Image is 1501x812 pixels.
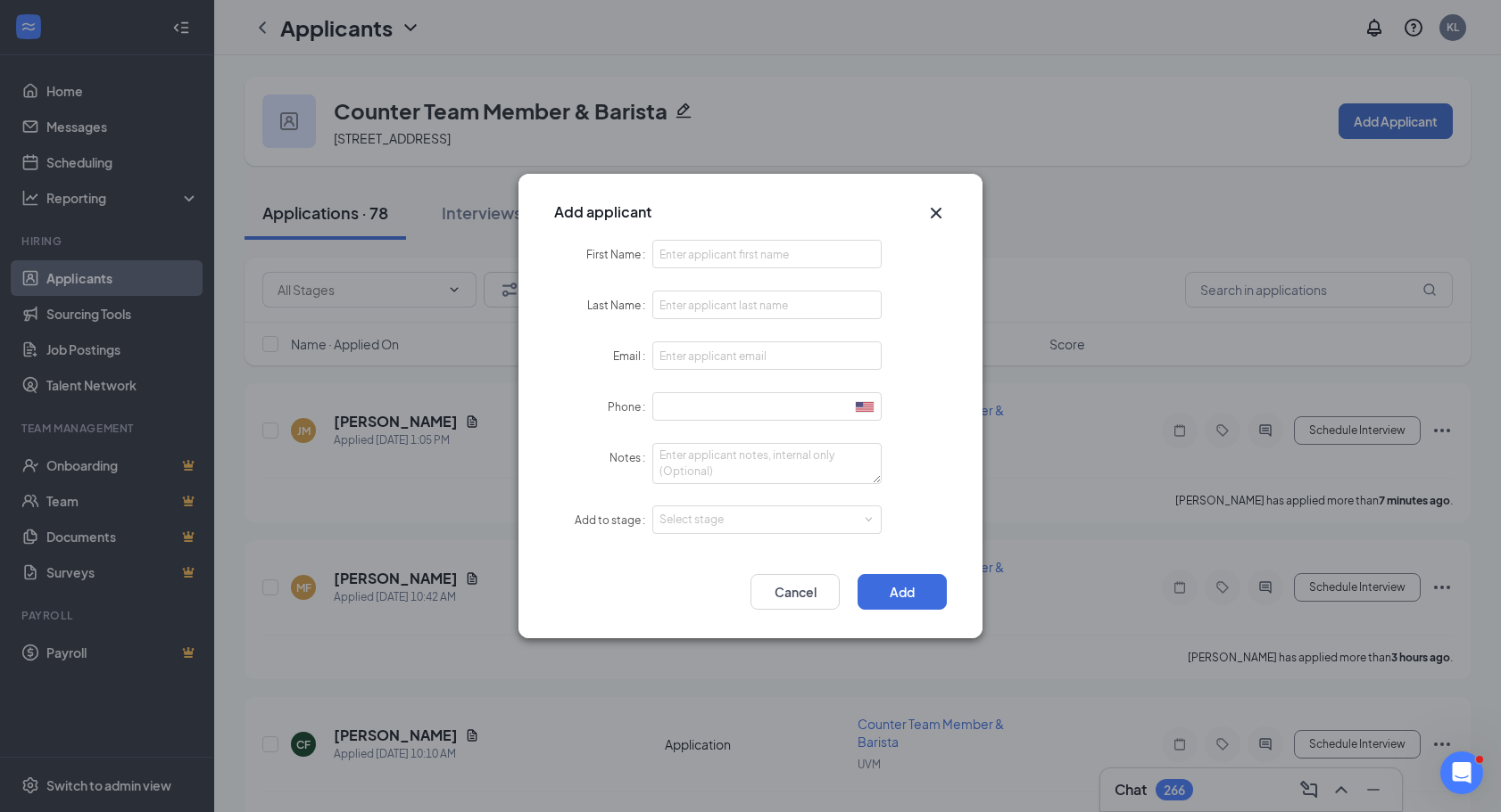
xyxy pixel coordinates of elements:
div: Select stage [659,511,867,529]
input: First Name [652,240,882,268]
iframe: Intercom live chat [1440,751,1483,794]
label: Notes [610,451,652,464]
label: Add to stage [575,513,652,527]
label: Last Name [587,299,652,312]
svg: Cross [925,202,947,224]
textarea: Notes [652,443,882,484]
label: Phone [608,400,652,414]
input: Email [652,341,882,370]
label: Email [613,349,652,363]
input: Last Name [652,291,882,319]
button: Add [858,574,947,610]
button: Cancel [750,574,840,610]
div: undefined: +undefined [849,393,881,421]
button: Close [925,202,947,224]
h3: Add applicant [554,202,651,222]
label: First Name [586,248,652,261]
